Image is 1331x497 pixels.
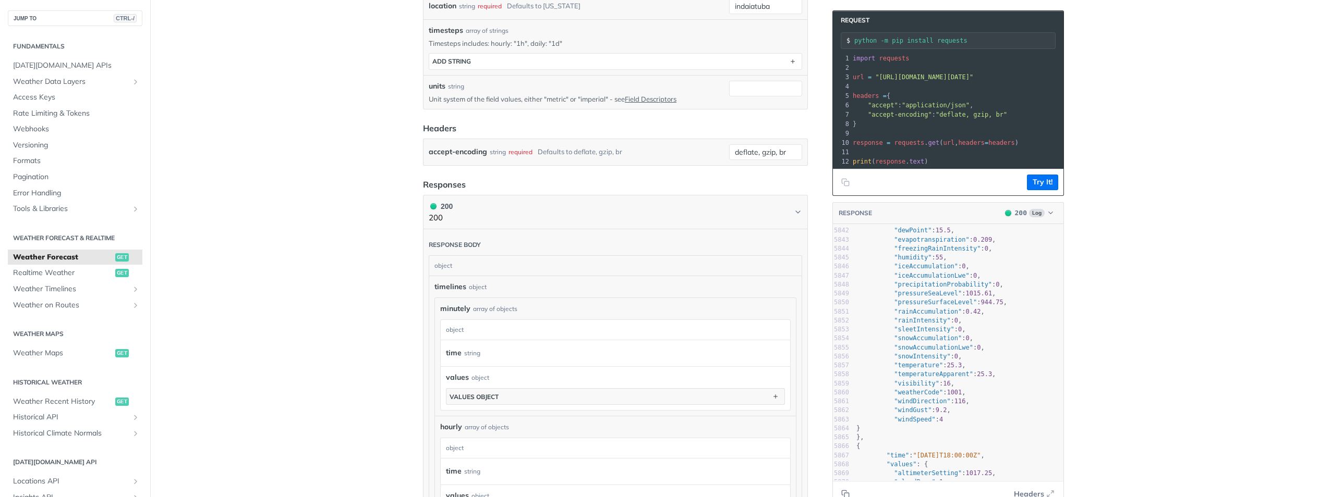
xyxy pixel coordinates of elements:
[966,290,993,297] span: 1015.61
[833,226,849,235] div: 5842
[8,394,142,409] a: Weather Recent Historyget
[432,57,471,65] div: ADD string
[894,254,931,261] span: "humidity"
[833,352,849,361] div: 5856
[836,16,869,24] span: Request
[894,263,958,270] span: "iceAccumulation"
[833,138,851,147] div: 10
[833,119,851,129] div: 8
[943,380,950,387] span: 16
[429,39,802,48] p: Timesteps includes: hourly: "1h", daily: "1d"
[856,317,962,324] span: : ,
[13,252,113,263] span: Weather Forecast
[879,55,910,62] span: requests
[13,412,129,423] span: Historical API
[856,227,954,234] span: : ,
[131,78,140,86] button: Show subpages for Weather Data Layers
[868,102,898,109] span: "accept"
[894,397,950,405] span: "windDirection"
[856,397,970,405] span: : ,
[894,370,973,378] span: "temperatureApparent"
[936,406,947,414] span: 9.2
[833,54,851,63] div: 1
[114,14,137,22] span: CTRL-/
[856,353,962,360] span: : ,
[434,281,466,292] span: timelines
[429,81,445,92] label: units
[894,317,950,324] span: "rainIntensity"
[469,282,487,292] div: object
[833,424,849,433] div: 5864
[856,290,996,297] span: : ,
[131,205,140,213] button: Show subpages for Tools & Libraries
[894,139,925,146] span: requests
[838,175,853,190] button: Copy to clipboard
[856,442,860,450] span: {
[131,285,140,293] button: Show subpages for Weather Timelines
[13,156,140,166] span: Formats
[939,416,943,423] span: 4
[13,124,140,134] span: Webhooks
[794,208,802,216] svg: Chevron
[833,63,851,72] div: 2
[8,426,142,441] a: Historical Climate NormalsShow subpages for Historical Climate Normals
[115,349,129,357] span: get
[856,344,985,351] span: : ,
[856,478,947,486] span: : ,
[894,308,962,315] span: "rainAccumulation"
[423,122,456,134] div: Headers
[833,316,849,325] div: 5852
[883,92,887,100] span: =
[856,236,996,243] span: : ,
[8,10,142,26] button: JUMP TOCTRL-/
[936,227,951,234] span: 15.5
[440,421,462,432] span: hourly
[894,416,935,423] span: "windSpeed"
[429,94,725,104] p: Unit system of the field values, either "metric" or "imperial" - see
[966,469,993,477] span: 1017.25
[887,461,917,468] span: "values"
[973,236,992,243] span: 0.209
[440,303,470,314] span: minutely
[833,379,849,388] div: 5859
[13,92,140,103] span: Access Keys
[947,362,962,369] span: 25.3
[954,317,958,324] span: 0
[8,106,142,121] a: Rate Limiting & Tokens
[833,271,849,280] div: 5847
[8,201,142,217] a: Tools & LibrariesShow subpages for Tools & Libraries
[13,396,113,407] span: Weather Recent History
[936,111,1007,118] span: "deflate, gzip, br"
[8,250,142,265] a: Weather Forecastget
[833,129,851,138] div: 9
[977,370,992,378] span: 25.3
[429,212,453,224] p: 200
[8,297,142,313] a: Weather on RoutesShow subpages for Weather on Routes
[8,474,142,489] a: Locations APIShow subpages for Locations API
[856,263,970,270] span: : ,
[429,201,802,224] button: 200 200200
[833,415,849,424] div: 5863
[875,73,973,81] span: "[URL][DOMAIN_NAME][DATE]"
[856,308,985,315] span: : ,
[954,353,958,360] span: 0
[868,111,932,118] span: "accept-encoding"
[973,272,977,279] span: 0
[833,433,849,442] div: 5865
[833,82,851,91] div: 4
[509,144,533,159] div: required
[853,139,1019,146] span: . ( , )
[1005,210,1011,216] span: 200
[115,397,129,406] span: get
[8,378,142,387] h2: Historical Weather
[8,138,142,153] a: Versioning
[833,262,849,271] div: 5846
[1029,209,1045,217] span: Log
[936,254,943,261] span: 55
[833,110,851,119] div: 7
[868,73,872,81] span: =
[958,139,985,146] span: headers
[8,74,142,90] a: Weather Data LayersShow subpages for Weather Data Layers
[833,442,849,451] div: 5866
[833,361,849,370] div: 5857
